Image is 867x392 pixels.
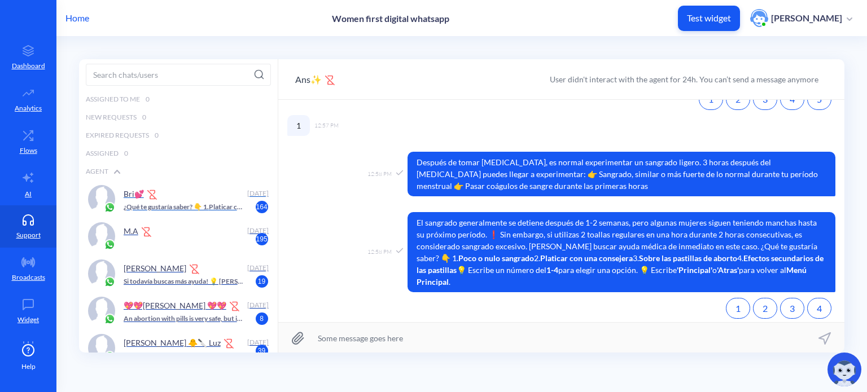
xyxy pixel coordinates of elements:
[124,189,144,199] p: Bri💕
[256,275,268,288] span: 19
[124,338,221,347] p: [PERSON_NAME] 🐥🔪 Luz
[763,303,768,314] span: 2
[79,144,278,162] div: Assigned
[687,12,731,24] p: Test widget
[745,8,858,28] button: user photo[PERSON_NAME]
[540,253,633,263] b: Platicar con una consejera
[726,298,750,319] button: 1
[332,13,449,24] p: Women first digital whatsapp
[408,152,835,196] span: Después de tomar [MEDICAL_DATA], es normal experimentar un sangrado ligero. 3 horas después del [...
[256,233,268,245] span: 195
[124,148,128,158] span: 0
[546,265,558,275] b: 1-4
[25,189,32,199] p: AI
[104,276,115,288] img: platform icon
[124,314,245,324] p: An abortion with pills is very safe, but it's important to be prepared if an emergency arises. Ta...
[16,230,41,240] p: Support
[295,73,322,86] button: Ans✨
[209,202,287,211] b: Platicar con una consejera
[677,265,712,275] b: 'Principal'
[367,170,392,178] span: 12:58 PM
[124,263,186,273] p: [PERSON_NAME]
[314,121,339,130] span: 12:57 PM
[790,303,795,314] span: 3
[79,292,278,329] a: platform icon💖💖[PERSON_NAME] 💖💖 time expired icon[DATE]An abortion with pills is very safe, but i...
[124,276,245,287] p: Si todavía buscas más ayuda! 💡 [PERSON_NAME] 'Principal' para volver al Menú Principal.
[17,315,39,325] p: Widget
[817,303,822,314] span: 4
[287,115,310,136] span: 1
[141,226,152,237] img: time expired icon
[325,74,336,86] img: time expired icon
[79,108,278,126] div: New Requests
[550,73,818,85] div: User didn't interact with the agent for 24h. You can’t send a message anymore
[246,263,269,273] div: [DATE]
[12,61,45,71] p: Dashboard
[717,265,739,275] b: 'Atras'
[79,126,278,144] div: Expired Requests
[124,202,245,212] p: ¿Qué te gustaría saber? 👇 1. 2. 3. 💡 Escribe para elegir una opción, o escribe para ir al
[155,130,159,140] span: 0
[104,239,115,250] img: platform icon
[417,253,824,275] b: Efectos secundarios de las pastillas
[417,265,807,287] b: Menú Principal
[750,9,768,27] img: user photo
[278,323,844,353] input: Some message goes here
[458,253,534,263] b: Poco o nulo sangrado
[771,12,842,24] p: [PERSON_NAME]
[79,162,278,180] div: Agent
[189,263,200,275] img: time expired icon
[15,103,42,113] p: Analytics
[124,301,226,310] p: 💖💖[PERSON_NAME] 💖💖
[79,218,278,255] a: platform iconM.A time expired icon[DATE]
[827,353,861,386] img: copilot-icon.svg
[124,226,138,236] p: M.A
[79,180,278,218] a: platform iconBri💕 time expired icon[DATE]¿Qué te gustaría saber? 👇 1.Platicar con una consejera2....
[246,337,269,347] div: [DATE]
[256,312,268,325] span: 8
[256,201,268,213] span: 164
[807,298,831,319] button: 4
[246,188,269,199] div: [DATE]
[79,255,278,292] a: platform icon[PERSON_NAME] time expired icon[DATE]Si todavía buscas más ayuda! 💡 [PERSON_NAME] 'P...
[65,11,89,25] p: Home
[104,314,115,325] img: platform icon
[753,298,777,319] button: 2
[678,6,740,31] button: Test widget
[367,248,392,256] span: 12:58 PM
[229,301,240,312] img: time expired icon
[639,253,737,263] b: Sobre las pastillas de aborto
[86,64,271,86] input: Search chats/users
[104,202,115,213] img: platform icon
[20,146,37,156] p: Flows
[147,189,158,200] img: time expired icon
[224,338,235,349] img: time expired icon
[142,112,146,122] span: 0
[79,329,278,367] a: platform icon[PERSON_NAME] 🐥🔪 Luz time expired icon[DATE]
[246,300,269,310] div: [DATE]
[780,298,804,319] button: 3
[79,90,278,108] div: Assigned to me
[408,212,835,292] span: El sangrado generalmente se detiene después de 1-2 semanas, pero algunas mujeres siguen teniendo ...
[256,345,268,357] span: 39
[246,226,269,236] div: [DATE]
[735,303,741,314] span: 1
[104,351,115,362] img: platform icon
[146,94,150,104] span: 0
[21,362,36,372] span: Help
[12,272,45,283] p: Broadcasts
